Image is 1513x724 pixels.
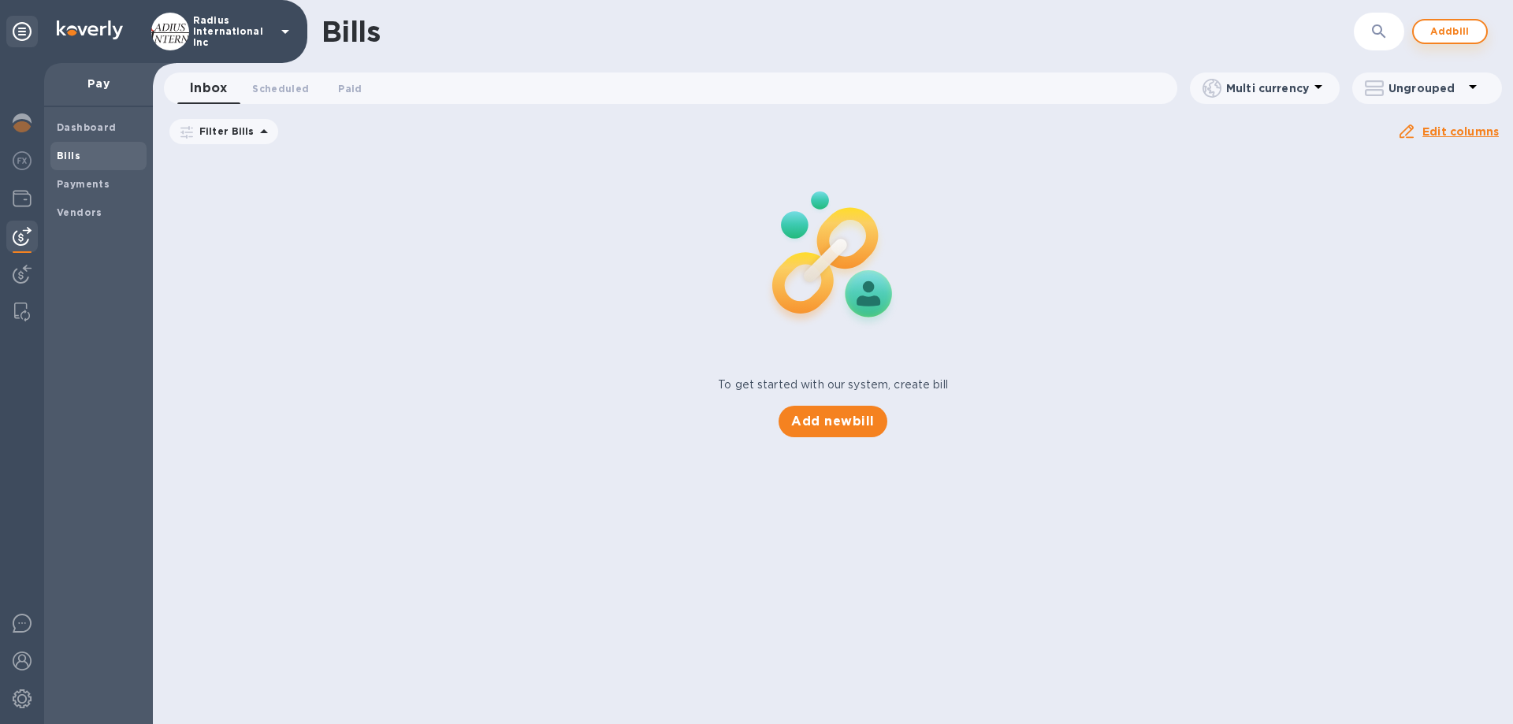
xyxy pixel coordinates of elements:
span: Paid [338,80,362,97]
b: Payments [57,178,110,190]
span: Scheduled [252,80,309,97]
img: Logo [57,20,123,39]
span: Inbox [190,77,227,99]
p: Multi currency [1226,80,1309,96]
p: Filter Bills [193,124,255,138]
p: Radius International Inc [193,15,272,48]
h1: Bills [322,15,380,48]
img: Wallets [13,189,32,208]
p: Pay [57,76,140,91]
u: Edit columns [1422,125,1499,138]
p: To get started with our system, create bill [718,377,948,393]
b: Dashboard [57,121,117,133]
span: Add new bill [791,412,874,431]
img: Foreign exchange [13,151,32,170]
span: Add bill [1426,22,1474,41]
b: Bills [57,150,80,162]
p: Ungrouped [1388,80,1463,96]
button: Addbill [1412,19,1488,44]
button: Add newbill [779,406,887,437]
div: Unpin categories [6,16,38,47]
b: Vendors [57,206,102,218]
